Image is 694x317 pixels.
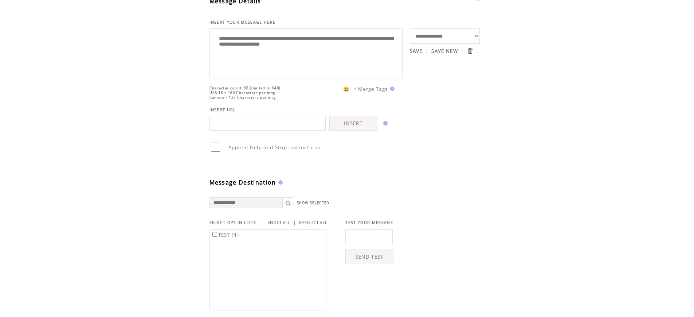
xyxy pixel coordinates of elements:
a: INSERT [329,116,377,131]
span: | [426,48,428,54]
span: | [461,48,464,54]
span: 😀 [343,86,350,92]
a: SHOW SELECTED [297,201,330,205]
span: Message Destination [209,178,276,186]
img: help.gif [388,86,395,91]
span: Append Help and Stop instructions [228,144,321,151]
a: SEND TEST [345,250,393,264]
img: help.gif [381,121,388,125]
img: help.gif [276,180,283,185]
span: US&UK = 160 Characters per msg [209,90,275,95]
span: Character count: 98 (limited to 640) [209,86,281,90]
a: SAVE NEW [431,48,458,54]
input: Submit [467,47,474,54]
a: SELECT ALL [268,220,290,225]
span: TEST YOUR MESSAGE [345,220,393,225]
label: TEST (4) [211,232,239,238]
span: INSERT YOUR MESSAGE HERE [209,20,276,25]
span: SELECT OPT-IN LISTS [209,220,256,225]
a: SAVE [410,48,423,54]
span: INSERT URL [209,107,236,112]
input: TEST (4) [212,232,217,237]
a: DESELECT ALL [299,220,327,225]
span: Canada = 136 Characters per msg [209,95,276,100]
span: | [293,219,296,226]
span: * Merge Tags [354,86,388,92]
